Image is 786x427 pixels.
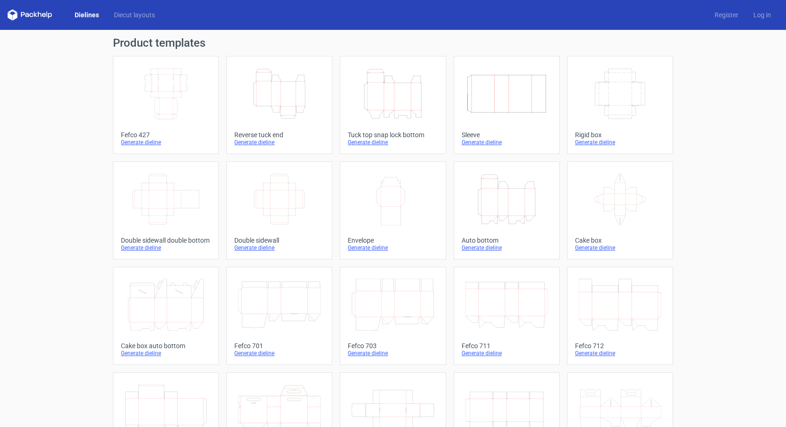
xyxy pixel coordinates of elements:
[462,244,552,252] div: Generate dieline
[348,139,438,146] div: Generate dieline
[454,56,560,154] a: SleeveGenerate dieline
[462,139,552,146] div: Generate dieline
[567,56,673,154] a: Rigid boxGenerate dieline
[121,139,211,146] div: Generate dieline
[234,350,324,357] div: Generate dieline
[226,267,332,365] a: Fefco 701Generate dieline
[234,244,324,252] div: Generate dieline
[121,131,211,139] div: Fefco 427
[234,237,324,244] div: Double sidewall
[454,161,560,259] a: Auto bottomGenerate dieline
[340,267,446,365] a: Fefco 703Generate dieline
[113,37,673,49] h1: Product templates
[226,161,332,259] a: Double sidewallGenerate dieline
[567,267,673,365] a: Fefco 712Generate dieline
[462,237,552,244] div: Auto bottom
[121,350,211,357] div: Generate dieline
[462,131,552,139] div: Sleeve
[707,10,746,20] a: Register
[113,56,219,154] a: Fefco 427Generate dieline
[234,131,324,139] div: Reverse tuck end
[575,350,665,357] div: Generate dieline
[121,244,211,252] div: Generate dieline
[575,139,665,146] div: Generate dieline
[567,161,673,259] a: Cake boxGenerate dieline
[348,342,438,350] div: Fefco 703
[454,267,560,365] a: Fefco 711Generate dieline
[113,161,219,259] a: Double sidewall double bottomGenerate dieline
[234,342,324,350] div: Fefco 701
[234,139,324,146] div: Generate dieline
[113,267,219,365] a: Cake box auto bottomGenerate dieline
[575,244,665,252] div: Generate dieline
[106,10,162,20] a: Diecut layouts
[348,244,438,252] div: Generate dieline
[348,350,438,357] div: Generate dieline
[121,237,211,244] div: Double sidewall double bottom
[575,237,665,244] div: Cake box
[348,131,438,139] div: Tuck top snap lock bottom
[462,342,552,350] div: Fefco 711
[121,342,211,350] div: Cake box auto bottom
[462,350,552,357] div: Generate dieline
[67,10,106,20] a: Dielines
[575,342,665,350] div: Fefco 712
[226,56,332,154] a: Reverse tuck endGenerate dieline
[340,161,446,259] a: EnvelopeGenerate dieline
[746,10,779,20] a: Log in
[340,56,446,154] a: Tuck top snap lock bottomGenerate dieline
[348,237,438,244] div: Envelope
[575,131,665,139] div: Rigid box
